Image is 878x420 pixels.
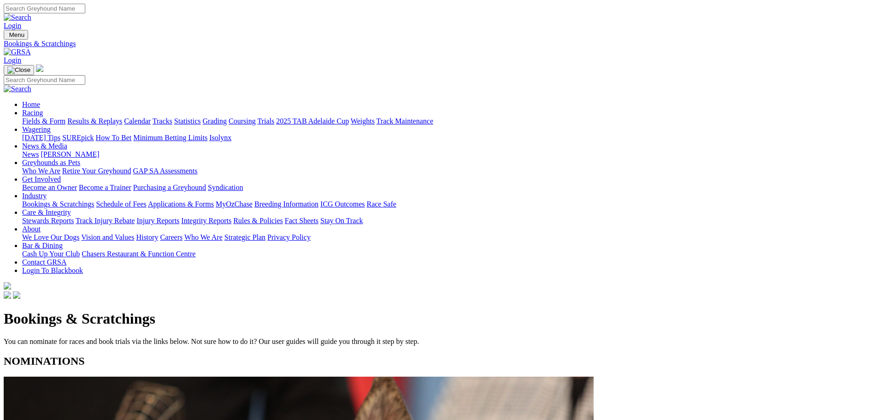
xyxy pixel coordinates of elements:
div: Wagering [22,134,874,142]
a: Fields & Form [22,117,65,125]
div: Greyhounds as Pets [22,167,874,175]
a: Rules & Policies [233,217,283,225]
img: facebook.svg [4,291,11,299]
a: Who We Are [184,233,223,241]
p: You can nominate for races and book trials via the links below. Not sure how to do it? Our user g... [4,337,874,346]
div: About [22,233,874,242]
a: Racing [22,109,43,117]
a: We Love Our Dogs [22,233,79,241]
a: MyOzChase [216,200,253,208]
a: Login [4,56,21,64]
a: Tracks [153,117,172,125]
a: Injury Reports [136,217,179,225]
a: Greyhounds as Pets [22,159,80,166]
button: Toggle navigation [4,65,34,75]
a: Track Maintenance [377,117,433,125]
div: Racing [22,117,874,125]
a: Isolynx [209,134,231,142]
img: logo-grsa-white.png [4,282,11,290]
a: Become an Owner [22,183,77,191]
a: SUREpick [62,134,94,142]
a: Statistics [174,117,201,125]
img: Search [4,85,31,93]
a: Purchasing a Greyhound [133,183,206,191]
a: Careers [160,233,183,241]
a: ICG Outcomes [320,200,365,208]
a: Integrity Reports [181,217,231,225]
img: logo-grsa-white.png [36,65,43,72]
a: Calendar [124,117,151,125]
a: History [136,233,158,241]
a: Track Injury Rebate [76,217,135,225]
a: Login [4,22,21,30]
input: Search [4,4,85,13]
a: Vision and Values [81,233,134,241]
a: Stay On Track [320,217,363,225]
h2: NOMINATIONS [4,355,874,367]
a: Schedule of Fees [96,200,146,208]
a: Bar & Dining [22,242,63,249]
img: twitter.svg [13,291,20,299]
div: News & Media [22,150,874,159]
div: Care & Integrity [22,217,874,225]
a: News & Media [22,142,67,150]
div: Get Involved [22,183,874,192]
div: Industry [22,200,874,208]
a: Cash Up Your Club [22,250,80,258]
a: Bookings & Scratchings [4,40,874,48]
a: Syndication [208,183,243,191]
h1: Bookings & Scratchings [4,310,874,327]
a: 2025 TAB Adelaide Cup [276,117,349,125]
a: Login To Blackbook [22,266,83,274]
a: Become a Trainer [79,183,131,191]
a: Get Involved [22,175,61,183]
a: Strategic Plan [224,233,265,241]
input: Search [4,75,85,85]
a: [PERSON_NAME] [41,150,99,158]
a: GAP SA Assessments [133,167,198,175]
a: Who We Are [22,167,60,175]
a: Breeding Information [254,200,318,208]
a: Weights [351,117,375,125]
a: Stewards Reports [22,217,74,225]
a: News [22,150,39,158]
a: [DATE] Tips [22,134,60,142]
a: Industry [22,192,47,200]
a: Results & Replays [67,117,122,125]
a: Coursing [229,117,256,125]
a: Wagering [22,125,51,133]
a: Fact Sheets [285,217,318,225]
a: Grading [203,117,227,125]
div: Bar & Dining [22,250,874,258]
a: Retire Your Greyhound [62,167,131,175]
a: Applications & Forms [148,200,214,208]
a: Home [22,101,40,108]
a: Minimum Betting Limits [133,134,207,142]
a: Race Safe [366,200,396,208]
a: About [22,225,41,233]
a: Care & Integrity [22,208,71,216]
img: Search [4,13,31,22]
a: Privacy Policy [267,233,311,241]
button: Toggle navigation [4,30,28,40]
a: Bookings & Scratchings [22,200,94,208]
a: How To Bet [96,134,132,142]
img: GRSA [4,48,31,56]
img: Close [7,66,30,74]
span: Menu [9,31,24,38]
a: Trials [257,117,274,125]
a: Contact GRSA [22,258,66,266]
a: Chasers Restaurant & Function Centre [82,250,195,258]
